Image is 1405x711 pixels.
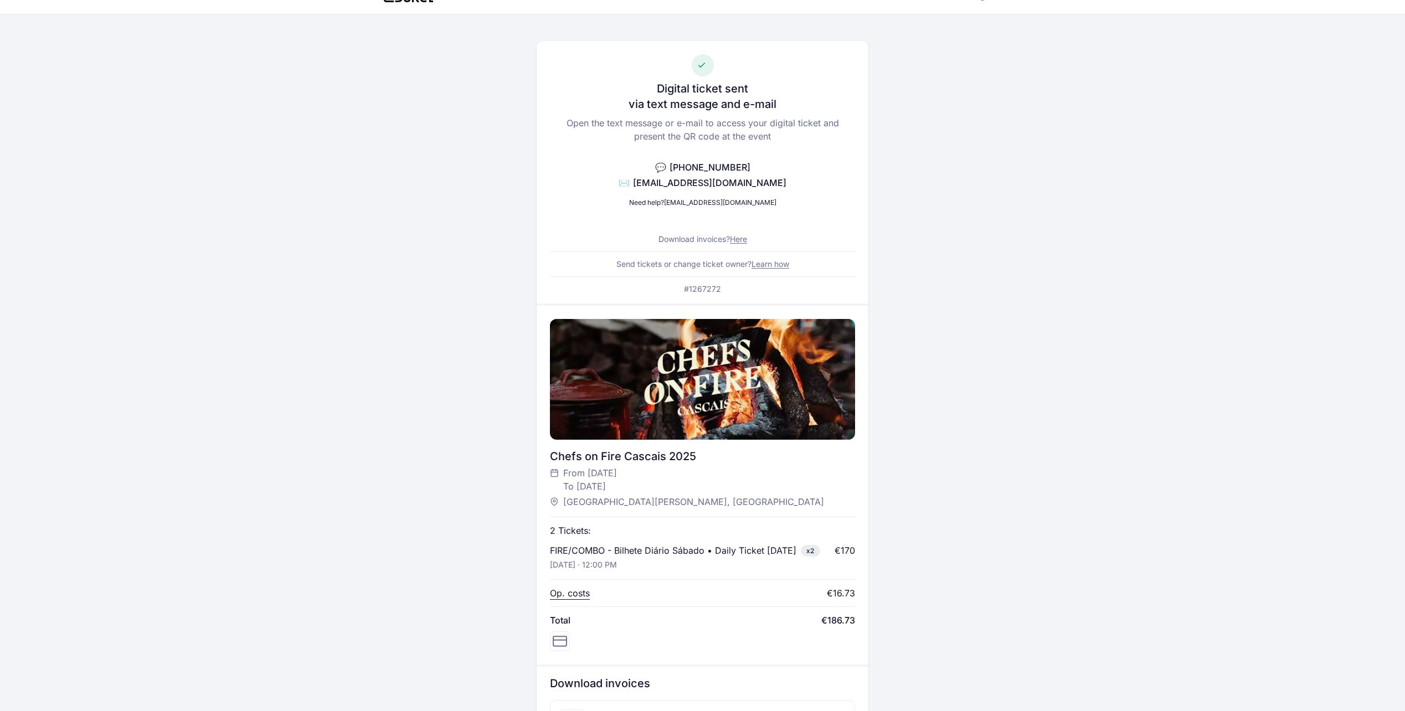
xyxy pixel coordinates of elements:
[658,234,747,245] p: Download invoices?
[684,284,721,295] p: #1267272
[550,544,796,557] p: FIRE/COMBO - Bilhete Diário Sábado • Daily Ticket [DATE]
[550,449,855,464] div: Chefs on Fire Cascais 2025
[801,545,820,557] span: x2
[619,177,630,188] span: ✉️
[730,234,747,244] a: Here
[629,198,664,207] span: Need help?
[835,544,855,557] div: €170
[550,524,591,537] p: 2 Tickets:
[563,495,824,508] span: [GEOGRAPHIC_DATA][PERSON_NAME], [GEOGRAPHIC_DATA]
[550,586,590,600] p: Op. costs
[827,586,855,600] div: €16.73
[664,198,776,207] a: [EMAIL_ADDRESS][DOMAIN_NAME]
[550,676,855,691] h3: Download invoices
[550,614,570,627] span: Total
[629,96,776,112] h3: via text message and e-mail
[670,162,750,173] span: [PHONE_NUMBER]
[752,259,789,269] a: Learn how
[550,559,617,570] p: [DATE] · 12:00 PM
[616,259,789,270] p: Send tickets or change ticket owner?
[655,162,666,173] span: 💬
[550,116,855,143] p: Open the text message or e-mail to access your digital ticket and present the QR code at the event
[633,177,786,188] span: [EMAIL_ADDRESS][DOMAIN_NAME]
[563,466,617,493] span: From [DATE] To [DATE]
[657,81,748,96] h3: Digital ticket sent
[821,614,855,627] span: €186.73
